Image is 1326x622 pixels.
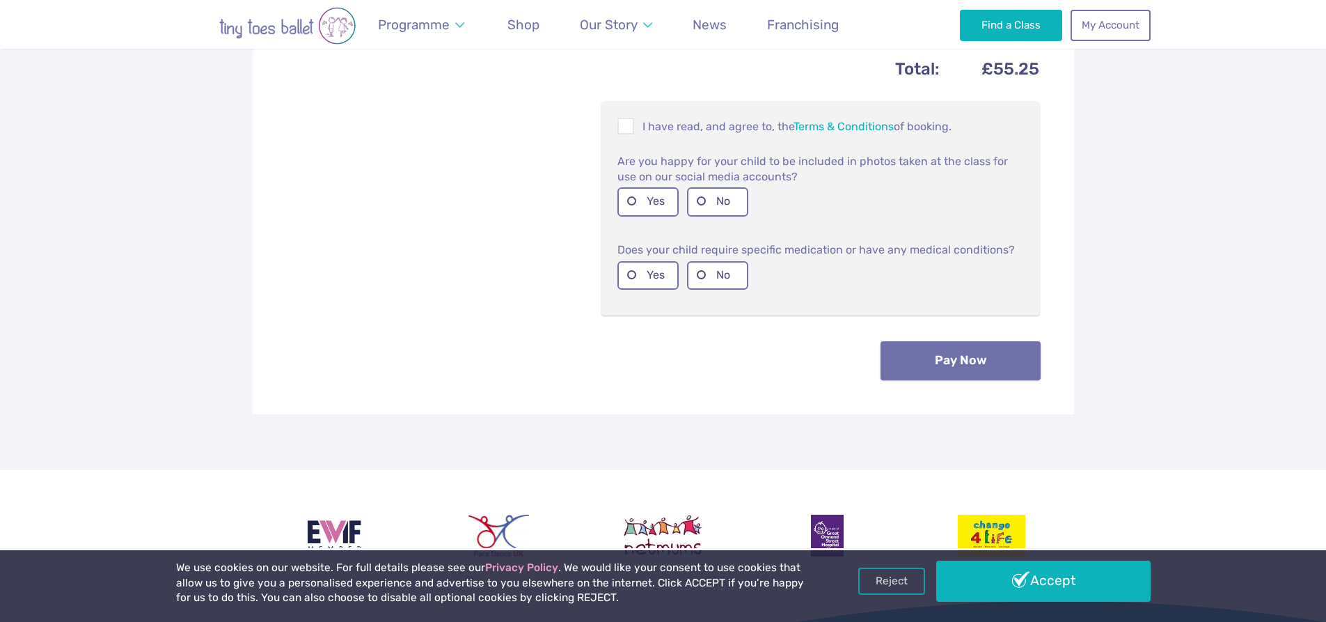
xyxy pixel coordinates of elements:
[687,261,748,290] label: No
[794,120,894,133] a: Terms & Conditions
[507,17,539,33] span: Shop
[372,8,471,41] a: Programme
[1071,10,1150,40] a: My Account
[485,561,558,574] a: Privacy Policy
[468,515,528,557] img: Para Dance UK
[617,118,1024,134] p: I have read, and agree to, the of booking.
[761,8,846,41] a: Franchising
[686,8,734,41] a: News
[960,10,1062,40] a: Find a Class
[687,187,748,216] label: No
[301,515,368,557] img: Encouraging Women Into Franchising
[693,17,727,33] span: News
[176,7,399,45] img: tiny toes ballet
[617,261,679,290] label: Yes
[617,153,1024,185] p: Are you happy for your child to be included in photos taken at the class for use on our social me...
[767,17,839,33] span: Franchising
[573,8,658,41] a: Our Story
[287,55,941,84] th: Total:
[580,17,638,33] span: Our Story
[176,561,810,606] p: We use cookies on our website. For full details please see our . We would like your consent to us...
[858,568,925,594] a: Reject
[378,17,450,33] span: Programme
[936,561,1151,601] a: Accept
[617,187,679,216] label: Yes
[881,341,1041,380] button: Pay Now
[501,8,546,41] a: Shop
[617,242,1024,258] p: Does your child require specific medication or have any medical conditions?
[942,55,1039,84] td: £55.25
